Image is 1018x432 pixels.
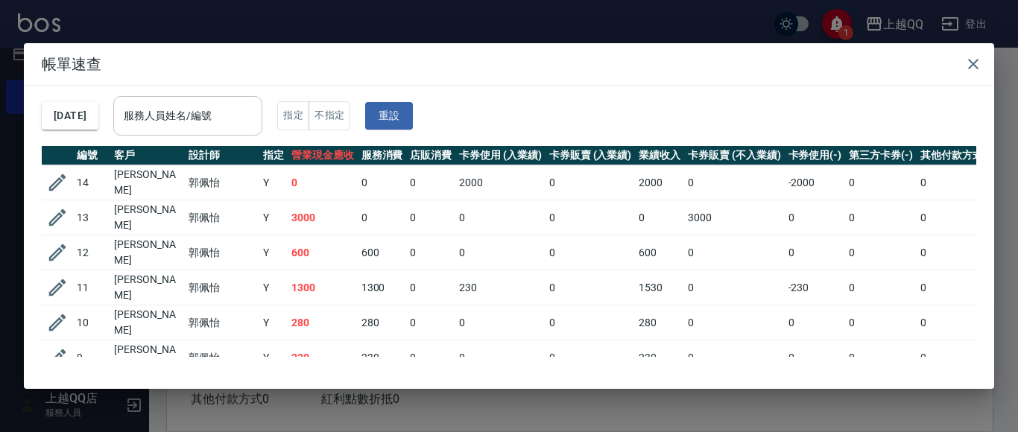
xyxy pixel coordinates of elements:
td: 230 [288,340,358,375]
td: 0 [917,340,999,375]
td: 2000 [635,165,684,200]
td: 0 [546,235,636,270]
td: 1300 [288,270,358,305]
th: 店販消費 [406,146,455,165]
td: 郭佩怡 [185,340,259,375]
th: 第三方卡券(-) [845,146,917,165]
td: Y [259,340,288,375]
td: 0 [684,235,784,270]
td: 0 [917,165,999,200]
td: 230 [455,270,546,305]
td: Y [259,235,288,270]
th: 卡券販賣 (入業績) [546,146,636,165]
td: 1300 [358,270,407,305]
td: 0 [546,165,636,200]
th: 卡券使用 (入業績) [455,146,546,165]
td: 0 [546,200,636,235]
th: 其他付款方式(-) [917,146,999,165]
th: 卡券販賣 (不入業績) [684,146,784,165]
td: 0 [845,270,917,305]
td: 0 [917,305,999,340]
td: 600 [288,235,358,270]
td: 0 [455,340,546,375]
td: 0 [845,340,917,375]
th: 指定 [259,146,288,165]
h2: 帳單速查 [24,43,994,85]
td: 13 [73,200,110,235]
td: 9 [73,340,110,375]
button: [DATE] [42,102,98,130]
td: 0 [917,270,999,305]
td: 600 [635,235,684,270]
td: 0 [917,200,999,235]
td: 0 [358,165,407,200]
th: 設計師 [185,146,259,165]
td: 0 [406,305,455,340]
td: 280 [288,305,358,340]
td: 230 [358,340,407,375]
td: 0 [406,235,455,270]
td: 0 [288,165,358,200]
td: 0 [845,305,917,340]
td: 2000 [455,165,546,200]
td: 郭佩怡 [185,270,259,305]
td: 230 [635,340,684,375]
td: 0 [455,235,546,270]
td: 郭佩怡 [185,305,259,340]
td: -230 [785,270,846,305]
td: 14 [73,165,110,200]
th: 業績收入 [635,146,684,165]
td: [PERSON_NAME] [110,165,185,200]
td: 0 [684,270,784,305]
td: 280 [358,305,407,340]
button: 重設 [365,102,413,130]
td: 0 [684,340,784,375]
td: 0 [635,200,684,235]
td: 11 [73,270,110,305]
td: 0 [406,200,455,235]
td: 郭佩怡 [185,200,259,235]
td: Y [259,270,288,305]
td: 0 [785,235,846,270]
td: 0 [845,235,917,270]
td: 0 [785,340,846,375]
th: 編號 [73,146,110,165]
td: 0 [845,200,917,235]
td: [PERSON_NAME] [110,270,185,305]
td: 3000 [288,200,358,235]
td: 0 [785,200,846,235]
td: 280 [635,305,684,340]
td: [PERSON_NAME] [110,200,185,235]
th: 服務消費 [358,146,407,165]
td: [PERSON_NAME] [110,235,185,270]
td: 0 [546,340,636,375]
th: 客戶 [110,146,185,165]
th: 營業現金應收 [288,146,358,165]
td: 0 [546,305,636,340]
td: 郭佩怡 [185,165,259,200]
td: [PERSON_NAME] [110,340,185,375]
td: 3000 [684,200,784,235]
td: 10 [73,305,110,340]
td: 0 [406,165,455,200]
td: [PERSON_NAME] [110,305,185,340]
td: 0 [455,200,546,235]
td: 郭佩怡 [185,235,259,270]
td: 0 [358,200,407,235]
th: 卡券使用(-) [785,146,846,165]
td: Y [259,165,288,200]
td: 600 [358,235,407,270]
td: 0 [684,165,784,200]
td: 0 [785,305,846,340]
button: 不指定 [309,101,350,130]
td: 0 [406,270,455,305]
td: Y [259,200,288,235]
td: -2000 [785,165,846,200]
td: 0 [455,305,546,340]
td: 0 [546,270,636,305]
td: Y [259,305,288,340]
td: 12 [73,235,110,270]
button: 指定 [277,101,309,130]
td: 0 [684,305,784,340]
td: 0 [917,235,999,270]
